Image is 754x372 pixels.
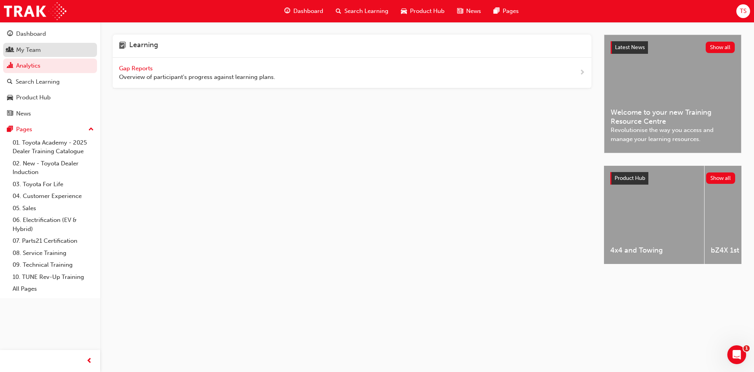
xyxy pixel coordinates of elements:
[611,108,735,126] span: Welcome to your new Training Resource Centre
[3,90,97,105] a: Product Hub
[743,345,750,352] span: 1
[487,3,525,19] a: pages-iconPages
[9,190,97,202] a: 04. Customer Experience
[9,271,97,283] a: 10. TUNE Rev-Up Training
[3,122,97,137] button: Pages
[9,259,97,271] a: 09. Technical Training
[284,6,290,16] span: guage-icon
[503,7,519,16] span: Pages
[9,178,97,191] a: 03. Toyota For Life
[7,94,13,101] span: car-icon
[727,345,746,364] iframe: Intercom live chat
[7,79,13,86] span: search-icon
[3,25,97,122] button: DashboardMy TeamAnalyticsSearch LearningProduct HubNews
[610,172,735,185] a: Product HubShow all
[457,6,463,16] span: news-icon
[119,41,126,51] span: learning-icon
[611,41,735,54] a: Latest NewsShow all
[16,46,41,55] div: My Team
[9,283,97,295] a: All Pages
[466,7,481,16] span: News
[329,3,395,19] a: search-iconSearch Learning
[615,175,645,181] span: Product Hub
[119,73,275,82] span: Overview of participant's progress against learning plans.
[615,44,645,51] span: Latest News
[9,235,97,247] a: 07. Parts21 Certification
[7,110,13,117] span: news-icon
[7,126,13,133] span: pages-icon
[7,31,13,38] span: guage-icon
[278,3,329,19] a: guage-iconDashboard
[395,3,451,19] a: car-iconProduct Hub
[9,247,97,259] a: 08. Service Training
[3,43,97,57] a: My Team
[113,58,591,88] a: Gap Reports Overview of participant's progress against learning plans.next-icon
[736,4,750,18] button: TS
[611,126,735,143] span: Revolutionise the way you access and manage your learning resources.
[3,59,97,73] a: Analytics
[293,7,323,16] span: Dashboard
[16,29,46,38] div: Dashboard
[604,35,741,153] a: Latest NewsShow allWelcome to your new Training Resource CentreRevolutionise the way you access a...
[16,109,31,118] div: News
[16,125,32,134] div: Pages
[9,137,97,158] a: 01. Toyota Academy - 2025 Dealer Training Catalogue
[3,75,97,89] a: Search Learning
[9,158,97,178] a: 02. New - Toyota Dealer Induction
[7,62,13,70] span: chart-icon
[604,166,704,264] a: 4x4 and Towing
[706,172,736,184] button: Show all
[7,47,13,54] span: people-icon
[9,214,97,235] a: 06. Electrification (EV & Hybrid)
[119,65,154,72] span: Gap Reports
[740,7,747,16] span: TS
[401,6,407,16] span: car-icon
[706,42,735,53] button: Show all
[88,125,94,135] span: up-icon
[610,246,698,255] span: 4x4 and Towing
[451,3,487,19] a: news-iconNews
[336,6,341,16] span: search-icon
[344,7,388,16] span: Search Learning
[9,202,97,214] a: 05. Sales
[4,2,66,20] img: Trak
[129,41,158,51] h4: Learning
[3,106,97,121] a: News
[494,6,500,16] span: pages-icon
[579,68,585,78] span: next-icon
[16,77,60,86] div: Search Learning
[86,356,92,366] span: prev-icon
[16,93,51,102] div: Product Hub
[410,7,445,16] span: Product Hub
[3,27,97,41] a: Dashboard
